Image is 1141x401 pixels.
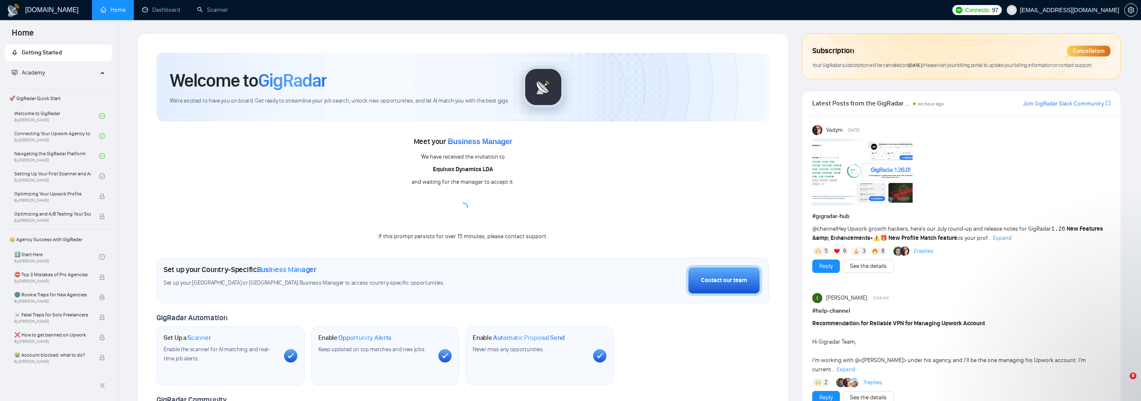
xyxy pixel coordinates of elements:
[99,334,105,340] span: lock
[379,232,547,241] div: If this prompt persists for over 15 minutes, please contact support.
[848,126,860,134] span: [DATE]
[12,69,45,76] span: Academy
[853,248,859,254] img: 👍
[421,152,505,162] div: We have received the invitation to
[686,265,762,296] button: Contact our team
[99,254,105,260] span: check-circle
[99,355,105,360] span: lock
[1105,99,1110,107] a: export
[812,260,840,273] button: Reply
[14,331,91,339] span: ❌ How to get banned on Upwork
[99,274,105,280] span: lock
[473,334,565,342] h1: Enable
[815,380,821,386] img: 🙌
[812,225,837,232] span: @channel
[872,248,878,254] img: 🔥
[1113,373,1133,393] iframe: Intercom live chat
[956,7,962,13] img: upwork-logo.png
[12,69,18,75] span: fund-projection-screen
[834,248,840,254] img: ❤️
[412,177,514,187] div: and waiting for the manager to accept it.
[843,247,847,255] span: 6
[812,98,911,108] span: Latest Posts from the GigRadar Community
[6,231,111,248] span: 👑 Agency Success with GigRadar
[100,381,108,390] span: double-left
[318,346,426,353] span: Keep updated on top matches and new jobs.
[1124,3,1138,17] button: setting
[22,69,45,76] span: Academy
[14,290,91,299] span: 🌚 Rookie Traps for New Agencies
[100,6,125,13] a: homeHome
[965,5,990,15] span: Connects:
[812,293,822,303] img: Ivan Dela Rama
[862,247,866,255] span: 3
[164,346,270,362] span: Enable the scanner for AI matching and real-time job alerts.
[14,210,91,218] span: Optimizing and A/B Testing Your Scanner for Better Results
[257,265,317,274] span: Business Manager
[14,147,99,165] a: Navigating the GigRadar PlatformBy[PERSON_NAME]
[1105,100,1110,106] span: export
[826,126,843,135] span: Vadym
[863,378,882,387] a: 7replies
[164,265,317,274] h1: Set up your Country-Specific
[812,320,985,327] strong: Recommendation for Reliable VPN for Managing Upwork Account
[142,6,180,13] a: dashboardDashboard
[880,234,887,242] span: 🎁
[14,198,91,203] span: By [PERSON_NAME]
[14,190,91,198] span: Optimizing Your Upwork Profile
[14,107,99,125] a: Welcome to GigRadarBy[PERSON_NAME]
[881,247,885,255] span: 8
[824,378,828,387] span: 2
[22,49,62,56] span: Getting Started
[164,279,523,287] span: Set up your [GEOGRAPHIC_DATA] or [GEOGRAPHIC_DATA] Business Manager to access country-specific op...
[843,260,894,273] button: See the details
[6,90,111,107] span: 🚀 GigRadar Quick Start
[1125,7,1137,13] span: setting
[338,334,391,342] span: Opportunity Alerts
[850,262,887,271] a: See the details
[99,193,105,199] span: lock
[522,66,564,108] img: gigradar-logo.png
[99,133,105,139] span: check-circle
[1009,7,1015,13] span: user
[893,247,903,256] img: Alex B
[812,125,822,135] img: Vadym
[1023,99,1104,108] a: Join GigRadar Slack Community
[14,311,91,319] span: ☠️ Fatal Traps for Solo Freelancers
[849,378,859,387] img: Joaquin Arcardini
[913,247,934,255] a: 2replies
[156,313,227,322] span: GigRadar Automation
[14,270,91,279] span: ⛔ Top 3 Mistakes of Pro Agencies
[872,294,889,302] span: 12:04 AM
[14,279,91,284] span: By [PERSON_NAME]
[14,248,99,266] a: 1️⃣ Start HereBy[PERSON_NAME]
[1067,46,1110,57] div: Cancellation
[99,113,105,119] span: check-circle
[197,6,228,13] a: searchScanner
[318,334,392,342] h1: Enable
[812,225,1103,242] span: Hey Upwork growth hackers, here's our July round-up and release notes for GigRadar • is your prof...
[14,127,99,145] a: Connecting Your Upwork Agency to GigRadarBy[PERSON_NAME]
[819,262,833,271] a: Reply
[873,234,880,242] span: ⚠️
[812,212,1110,221] h1: # gigradar-hub
[1130,373,1136,379] span: 8
[992,5,998,15] span: 97
[908,62,924,68] span: [DATE] .
[99,294,105,300] span: lock
[99,314,105,320] span: lock
[458,203,468,213] span: loading
[164,334,211,342] h1: Set Up a
[170,69,327,92] h1: Welcome to
[473,346,544,353] span: Never miss any opportunities.
[12,49,18,55] span: rocket
[493,334,565,342] span: Automatic Proposal Send
[14,339,91,344] span: By [PERSON_NAME]
[448,137,512,146] span: Business Manager
[918,101,944,107] span: an hour ago
[815,248,821,254] img: 🙌
[888,234,959,242] strong: New Profile Match feature:
[414,137,512,146] span: Meet your
[1051,226,1065,232] code: 1.26
[837,366,855,373] span: Expand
